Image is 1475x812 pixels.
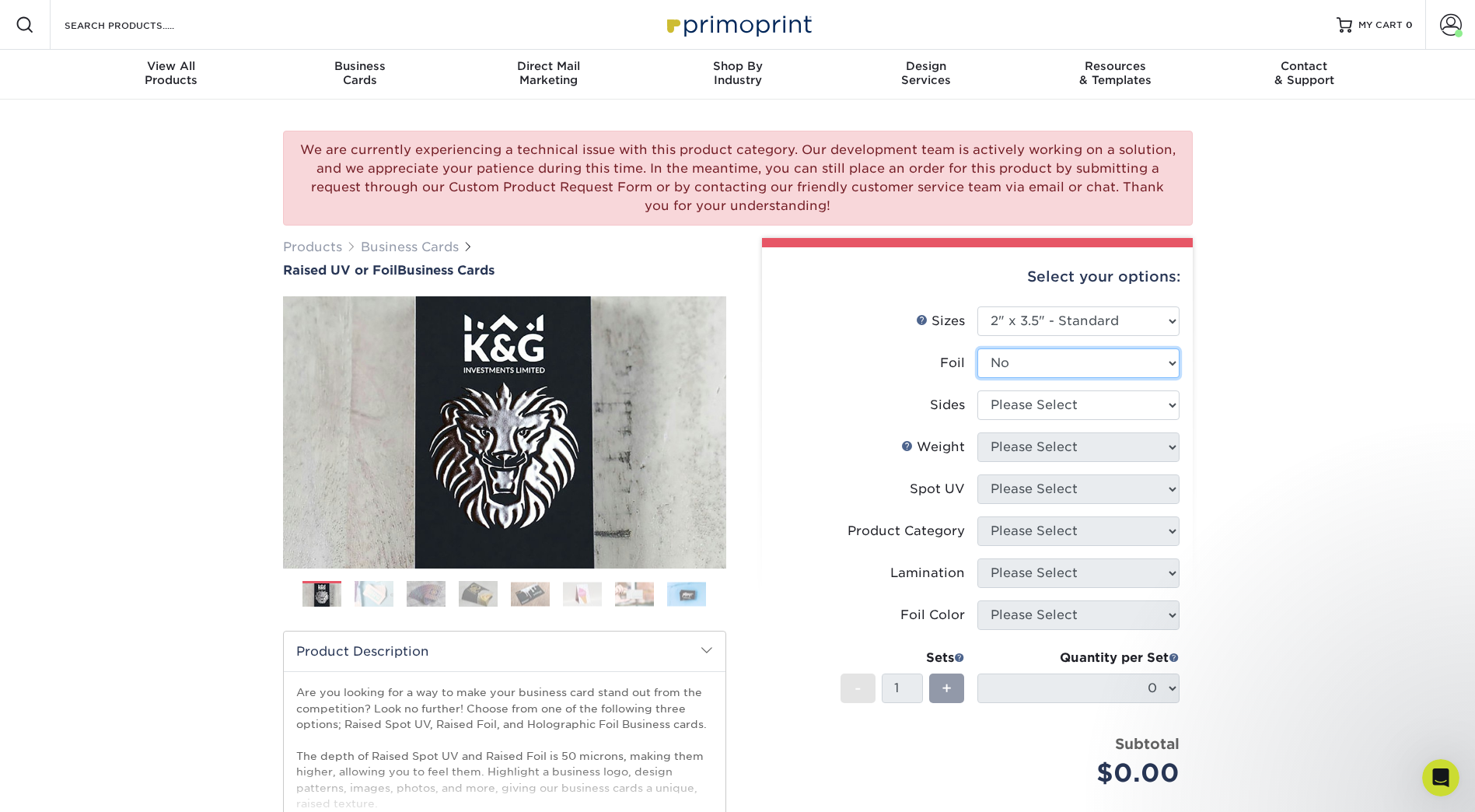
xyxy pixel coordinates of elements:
[940,354,965,373] div: Foil
[667,582,706,606] img: Business Cards 08
[283,263,726,278] h1: Business Cards
[1021,50,1210,100] a: Resources& Templates
[454,59,643,87] div: Marketing
[283,263,397,278] span: Raised UV or Foil
[361,240,459,254] a: Business Cards
[283,131,1193,226] div: We are currently experiencing a technical issue with this product category. Our development team ...
[284,632,725,671] h2: Product Description
[855,677,862,700] span: -
[1115,735,1180,752] strong: Subtotal
[890,564,965,583] div: Lamination
[643,59,832,87] div: Industry
[283,240,342,254] a: Products
[563,582,602,606] img: Business Cards 06
[1021,59,1210,87] div: & Templates
[1021,59,1210,73] span: Resources
[910,480,965,499] div: Spot UV
[930,396,965,415] div: Sides
[459,580,498,607] img: Business Cards 04
[77,59,266,73] span: View All
[454,50,643,100] a: Direct MailMarketing
[660,8,816,41] img: Primoprint
[832,59,1021,73] span: Design
[265,50,454,100] a: BusinessCards
[643,50,832,100] a: Shop ByIndustry
[302,576,341,614] img: Business Cards 01
[942,677,952,700] span: +
[265,59,454,87] div: Cards
[283,211,726,654] img: Raised UV or Foil 01
[1210,59,1399,73] span: Contact
[454,59,643,73] span: Direct Mail
[1406,19,1413,30] span: 0
[511,582,550,606] img: Business Cards 05
[63,16,215,34] input: SEARCH PRODUCTS.....
[1210,50,1399,100] a: Contact& Support
[283,263,726,278] a: Raised UV or FoilBusiness Cards
[355,580,393,607] img: Business Cards 02
[265,59,454,73] span: Business
[900,606,965,625] div: Foil Color
[1210,59,1399,87] div: & Support
[901,438,965,457] div: Weight
[977,649,1180,667] div: Quantity per Set
[643,59,832,73] span: Shop By
[989,754,1180,792] div: $0.00
[848,522,965,541] div: Product Category
[615,582,654,606] img: Business Cards 07
[832,59,1021,87] div: Services
[774,247,1180,306] div: Select your options:
[77,50,266,100] a: View AllProducts
[916,312,965,331] div: Sizes
[407,580,446,607] img: Business Cards 03
[1358,19,1403,32] span: MY CART
[832,50,1021,100] a: DesignServices
[77,59,266,87] div: Products
[841,649,965,667] div: Sets
[1422,759,1459,796] iframe: Intercom live chat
